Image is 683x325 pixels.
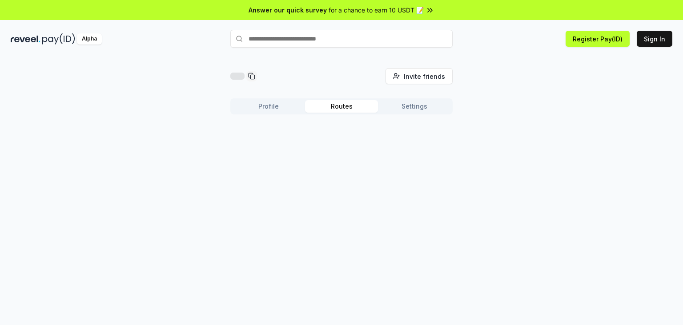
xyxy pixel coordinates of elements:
[249,5,327,15] span: Answer our quick survey
[42,33,75,45] img: pay_id
[566,31,630,47] button: Register Pay(ID)
[637,31,672,47] button: Sign In
[378,100,451,113] button: Settings
[77,33,102,45] div: Alpha
[386,68,453,84] button: Invite friends
[11,33,40,45] img: reveel_dark
[305,100,378,113] button: Routes
[329,5,424,15] span: for a chance to earn 10 USDT 📝
[404,72,445,81] span: Invite friends
[232,100,305,113] button: Profile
